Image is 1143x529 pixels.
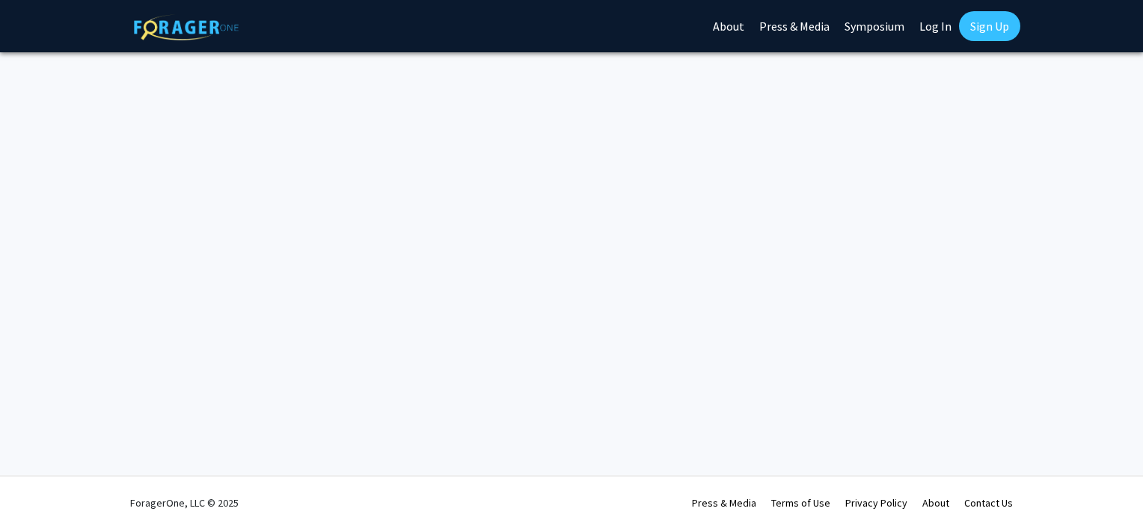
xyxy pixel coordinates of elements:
[130,477,239,529] div: ForagerOne, LLC © 2025
[771,496,830,510] a: Terms of Use
[959,11,1020,41] a: Sign Up
[845,496,907,510] a: Privacy Policy
[134,14,239,40] img: ForagerOne Logo
[922,496,949,510] a: About
[964,496,1013,510] a: Contact Us
[692,496,756,510] a: Press & Media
